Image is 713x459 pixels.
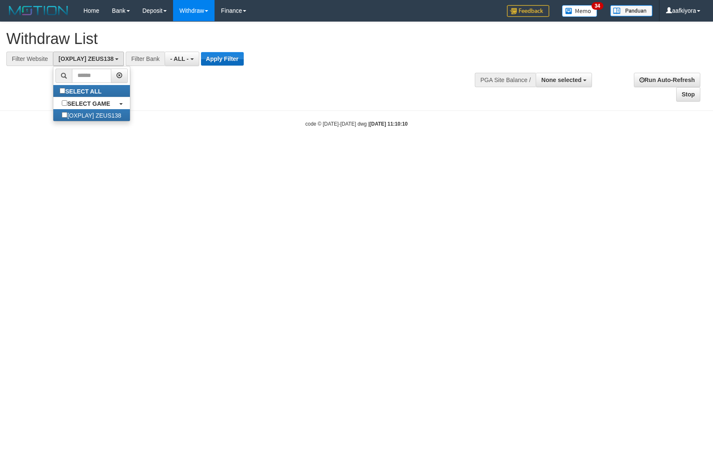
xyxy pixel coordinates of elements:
button: Apply Filter [201,52,244,66]
img: Button%20Memo.svg [562,5,597,17]
button: [OXPLAY] ZEUS138 [53,52,124,66]
input: SELECT GAME [62,100,67,106]
label: [OXPLAY] ZEUS138 [53,109,129,121]
span: - ALL - [170,55,189,62]
a: Stop [676,87,700,102]
img: MOTION_logo.png [6,4,71,17]
button: - ALL - [165,52,199,66]
span: [OXPLAY] ZEUS138 [58,55,113,62]
img: panduan.png [610,5,652,16]
label: SELECT ALL [53,85,110,97]
img: Feedback.jpg [507,5,549,17]
a: Run Auto-Refresh [634,73,700,87]
span: 34 [592,2,603,10]
small: code © [DATE]-[DATE] dwg | [306,121,408,127]
div: Filter Bank [126,52,165,66]
a: SELECT GAME [53,97,129,109]
b: SELECT GAME [67,100,110,107]
strong: [DATE] 11:10:10 [369,121,407,127]
span: None selected [541,77,581,83]
h1: Withdraw List [6,30,467,47]
input: [OXPLAY] ZEUS138 [62,112,67,118]
button: None selected [536,73,592,87]
div: PGA Site Balance / [475,73,536,87]
input: SELECT ALL [60,88,65,93]
div: Filter Website [6,52,53,66]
